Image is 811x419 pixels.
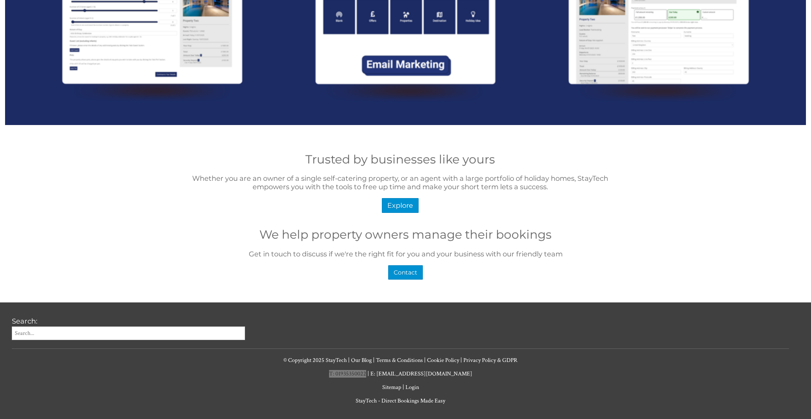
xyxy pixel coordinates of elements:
[348,356,350,364] span: |
[367,370,369,378] span: |
[370,370,472,378] a: E: [EMAIL_ADDRESS][DOMAIN_NAME]
[382,384,401,391] a: Sitemap
[405,384,419,391] a: Login
[460,356,462,364] span: |
[179,152,622,166] h1: Trusted by businesses like yours
[388,265,423,280] a: Contact
[382,198,419,213] a: Explore
[376,356,423,364] a: Terms & Conditions
[12,317,245,325] h3: Search:
[403,384,404,391] span: |
[463,356,517,364] a: Privacy Policy & GDPR
[373,356,375,364] span: |
[283,356,347,364] a: © Copyright 2025 StayTech
[424,356,426,364] span: |
[179,174,622,191] h3: Whether you are an owner of a single self-catering property, or an agent with a large portfolio o...
[329,370,366,378] a: T: 01935350022
[351,356,372,364] a: Our Blog
[5,250,806,258] h3: Get in touch to discuss if we're the right fit for you and your business with our friendly team
[427,356,459,364] a: Cookie Policy
[12,326,245,340] input: Search...
[12,397,789,405] p: StayTech - Direct Bookings Made Easy
[5,227,806,242] h1: We help property owners manage their bookings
